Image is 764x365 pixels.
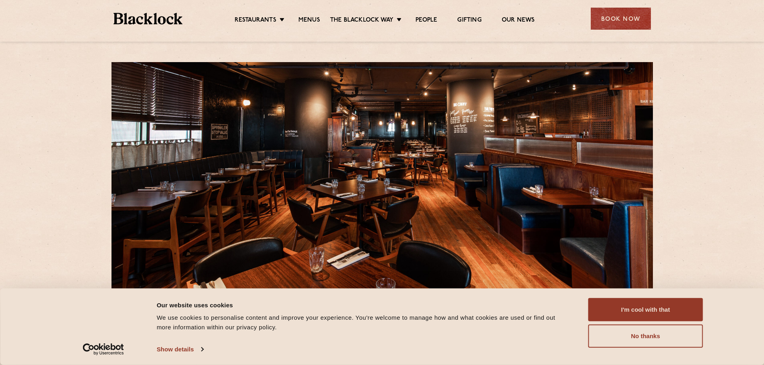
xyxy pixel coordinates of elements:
[157,343,203,355] a: Show details
[415,16,437,25] a: People
[588,298,703,321] button: I'm cool with that
[588,325,703,348] button: No thanks
[235,16,276,25] a: Restaurants
[591,8,651,30] div: Book Now
[157,300,570,310] div: Our website uses cookies
[68,343,138,355] a: Usercentrics Cookiebot - opens in a new window
[113,13,183,24] img: BL_Textured_Logo-footer-cropped.svg
[330,16,393,25] a: The Blacklock Way
[502,16,535,25] a: Our News
[457,16,481,25] a: Gifting
[157,313,570,332] div: We use cookies to personalise content and improve your experience. You're welcome to manage how a...
[298,16,320,25] a: Menus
